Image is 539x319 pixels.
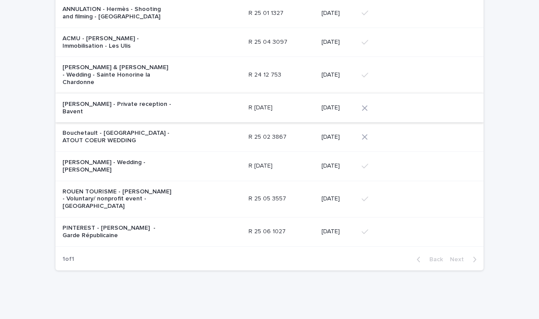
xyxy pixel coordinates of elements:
button: Back [410,256,446,263]
p: R 24 12 753 [249,70,283,79]
p: R 25 06 1027 [249,226,287,235]
p: ROUEN TOURISME - [PERSON_NAME] - Voluntary/ nonprofit event - [GEOGRAPHIC_DATA] [62,188,172,210]
p: [DATE] [321,71,355,79]
p: [PERSON_NAME] - Wedding - [PERSON_NAME] [62,159,172,174]
p: [DATE] [321,162,355,170]
span: Next [450,256,469,263]
p: ACMU - [PERSON_NAME] - Immobilisation - Les Ulis [62,35,172,50]
tr: Bouchetault - [GEOGRAPHIC_DATA] - ATOUT COEUR WEDDINGR 25 02 3867R 25 02 3867 [DATE] [55,123,484,152]
tr: ROUEN TOURISME - [PERSON_NAME] - Voluntary/ nonprofit event - [GEOGRAPHIC_DATA]R 25 05 3557R 25 0... [55,181,484,217]
p: [DATE] [321,10,355,17]
tr: PINTEREST - [PERSON_NAME] - Garde RépublicaineR 25 06 1027R 25 06 1027 [DATE] [55,217,484,246]
p: R 25 02 3867 [249,132,288,141]
p: [DATE] [321,133,355,141]
tr: [PERSON_NAME] - Wedding - [PERSON_NAME]R [DATE]R [DATE] [DATE] [55,151,484,181]
p: PINTEREST - [PERSON_NAME] - Garde Républicaine [62,224,172,239]
p: [PERSON_NAME] & [PERSON_NAME] - Wedding - Sainte Honorine la Chardonne [62,64,172,86]
p: 1 of 1 [55,249,81,270]
span: Back [424,256,443,263]
p: [DATE] [321,39,355,46]
p: Bouchetault - [GEOGRAPHIC_DATA] - ATOUT COEUR WEDDING [62,130,172,144]
p: R [DATE] [249,161,274,170]
p: [DATE] [321,228,355,235]
p: ANNULATION - Hermès - Shooting and filming - [GEOGRAPHIC_DATA] [62,6,172,21]
p: [DATE] [321,104,355,112]
p: R 25 04 3097 [249,37,289,46]
button: Next [446,256,484,263]
tr: ACMU - [PERSON_NAME] - Immobilisation - Les UlisR 25 04 3097R 25 04 3097 [DATE] [55,28,484,57]
p: R 25 01 1327 [249,8,285,17]
p: R 25 05 3557 [249,193,288,203]
p: [DATE] [321,195,355,203]
tr: [PERSON_NAME] - Private reception - BaventR [DATE]R [DATE] [DATE] [55,93,484,123]
tr: [PERSON_NAME] & [PERSON_NAME] - Wedding - Sainte Honorine la ChardonneR 24 12 753R 24 12 753 [DATE] [55,57,484,93]
p: R [DATE] [249,102,274,112]
p: [PERSON_NAME] - Private reception - Bavent [62,101,172,116]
